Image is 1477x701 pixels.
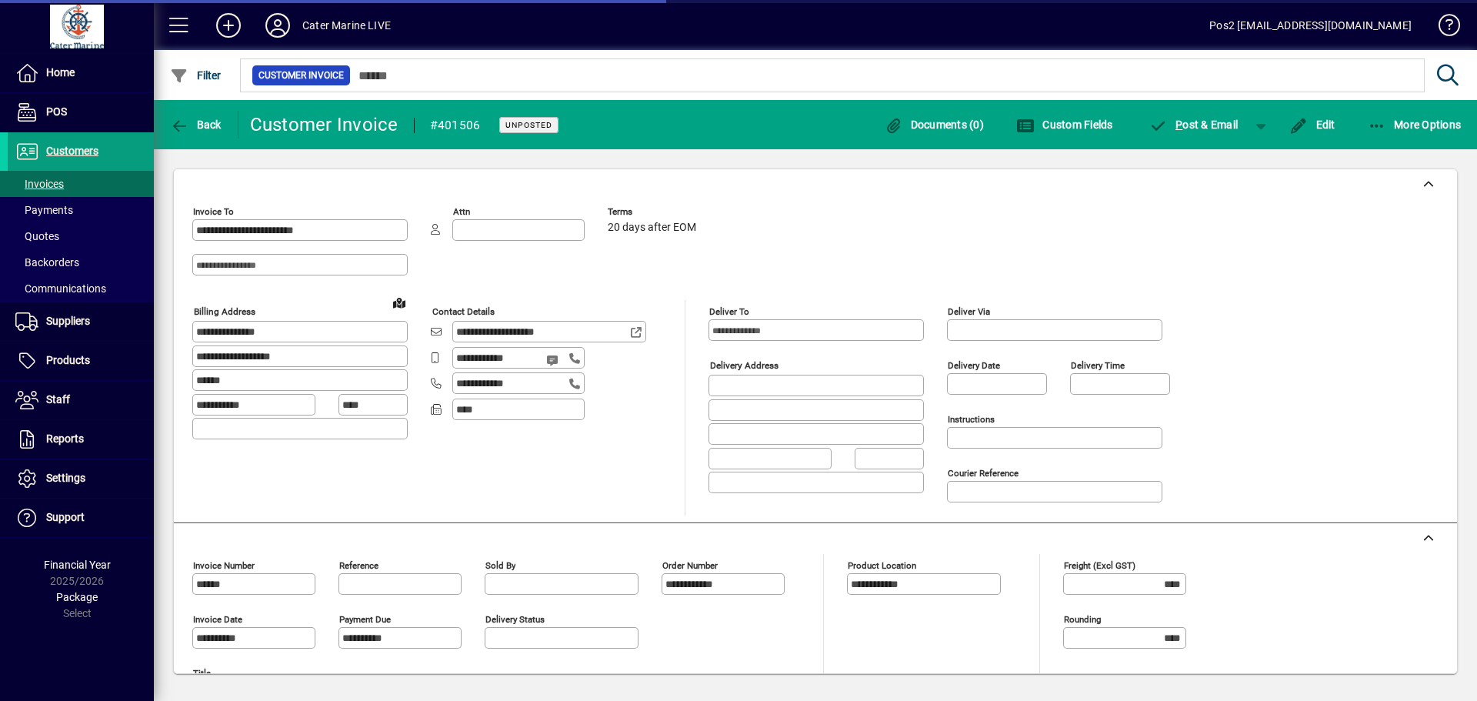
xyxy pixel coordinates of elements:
mat-label: Invoice To [193,206,234,217]
button: Filter [166,62,225,89]
span: Payments [15,204,73,216]
mat-label: Reference [339,560,378,571]
span: Suppliers [46,315,90,327]
a: Knowledge Base [1427,3,1458,53]
mat-label: Courier Reference [948,468,1019,479]
div: #401506 [430,113,481,138]
mat-label: Deliver To [709,306,749,317]
mat-label: Freight (excl GST) [1064,560,1135,571]
span: Home [46,66,75,78]
span: Unposted [505,120,552,130]
button: Documents (0) [880,111,988,139]
mat-label: Order number [662,560,718,571]
span: Edit [1289,119,1335,131]
mat-label: Invoice date [193,614,242,625]
span: ost & Email [1149,119,1239,131]
span: Custom Fields [1016,119,1113,131]
span: P [1175,119,1182,131]
mat-label: Product location [848,560,916,571]
a: Quotes [8,223,154,249]
span: POS [46,105,67,118]
button: Edit [1285,111,1339,139]
a: Reports [8,420,154,459]
mat-label: Invoice number [193,560,255,571]
span: Staff [46,393,70,406]
button: Custom Fields [1012,111,1117,139]
span: Quotes [15,230,59,242]
a: Invoices [8,171,154,197]
a: Settings [8,459,154,498]
mat-label: Attn [453,206,470,217]
button: More Options [1364,111,1465,139]
mat-label: Delivery time [1071,360,1125,371]
div: Cater Marine LIVE [302,13,391,38]
a: Communications [8,275,154,302]
a: POS [8,93,154,132]
span: Back [170,119,222,131]
span: Settings [46,472,85,484]
span: Invoices [15,178,64,190]
a: Backorders [8,249,154,275]
span: Documents (0) [884,119,984,131]
span: Filter [170,69,222,82]
button: Send SMS [535,342,572,379]
mat-label: Instructions [948,414,995,425]
button: Post & Email [1142,111,1246,139]
span: Backorders [15,256,79,269]
mat-label: Rounding [1064,614,1101,625]
div: Customer Invoice [250,112,398,137]
mat-label: Delivery date [948,360,1000,371]
a: Staff [8,381,154,419]
span: Products [46,354,90,366]
mat-label: Deliver via [948,306,990,317]
mat-label: Sold by [485,560,515,571]
a: Payments [8,197,154,223]
span: 20 days after EOM [608,222,696,234]
button: Profile [253,12,302,39]
span: Financial Year [44,559,111,571]
a: Support [8,499,154,537]
app-page-header-button: Back [154,111,238,139]
mat-label: Title [193,668,211,679]
span: Customers [46,145,98,157]
span: Terms [608,207,700,217]
span: Communications [15,282,106,295]
a: Home [8,54,154,92]
mat-label: Delivery status [485,614,545,625]
mat-label: Payment due [339,614,391,625]
span: Support [46,511,85,523]
span: Customer Invoice [258,68,344,83]
span: Reports [46,432,84,445]
button: Add [204,12,253,39]
a: View on map [387,290,412,315]
div: Pos2 [EMAIL_ADDRESS][DOMAIN_NAME] [1209,13,1412,38]
a: Suppliers [8,302,154,341]
button: Back [166,111,225,139]
a: Products [8,342,154,380]
span: More Options [1368,119,1462,131]
span: Package [56,591,98,603]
